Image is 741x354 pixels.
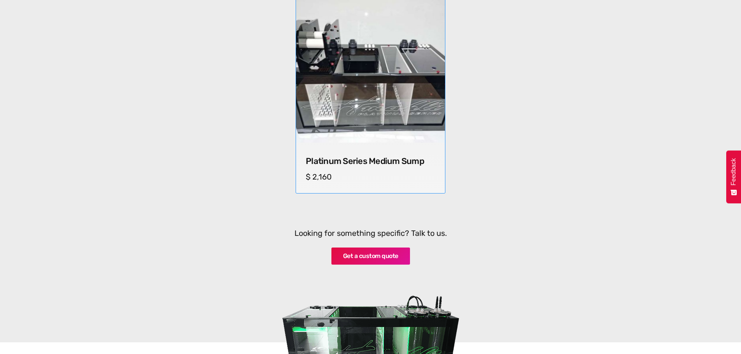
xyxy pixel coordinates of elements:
span: Feedback [730,158,737,185]
h5: Looking for something specific? Talk to us. [221,228,520,238]
h4: Platinum Series Medium Sump [306,156,435,166]
a: Get a custom quote [331,248,410,265]
button: Feedback - Show survey [726,150,741,203]
h5: $ 2,160 [306,172,435,181]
